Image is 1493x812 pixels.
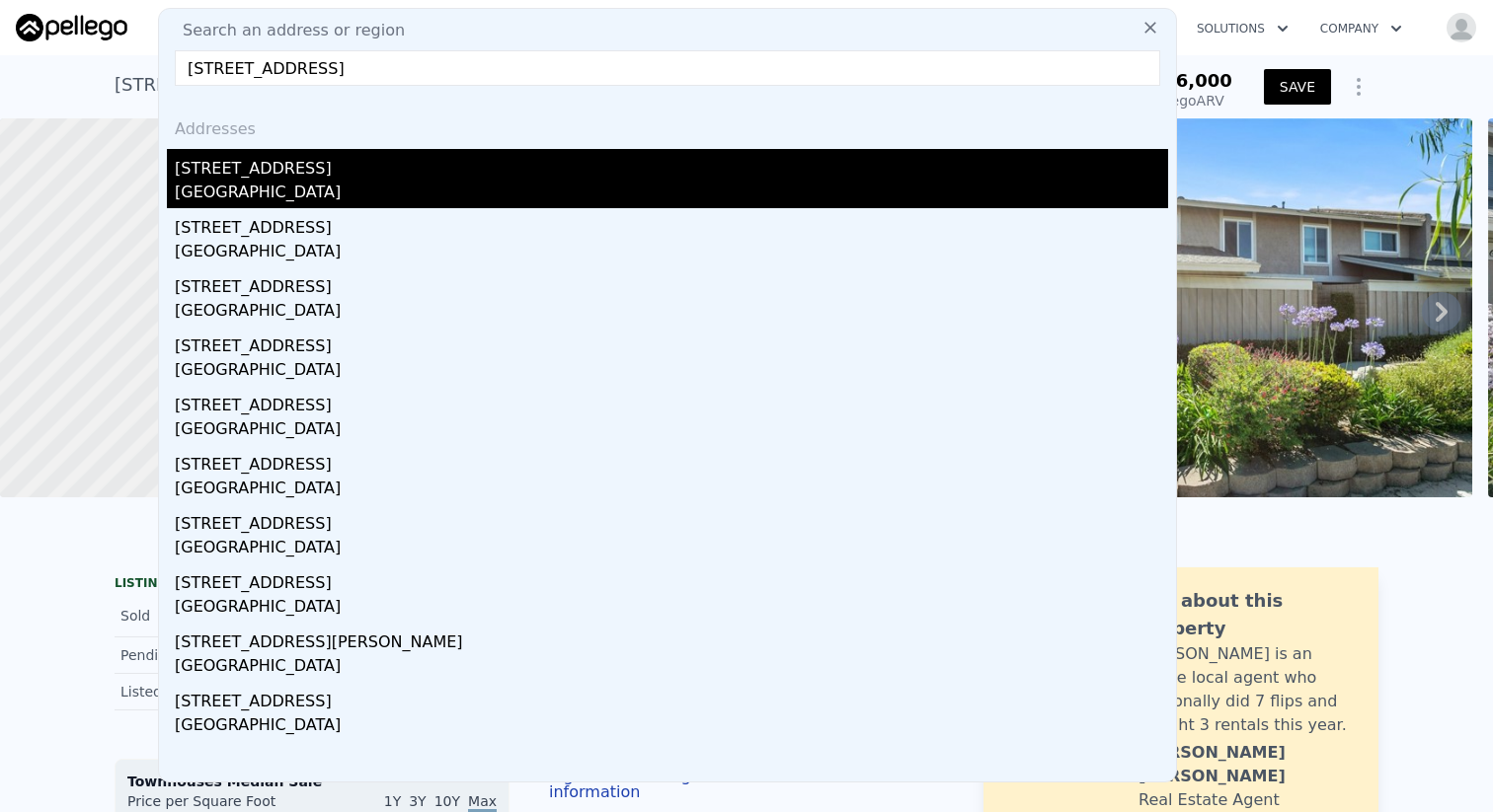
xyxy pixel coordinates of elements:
div: [GEOGRAPHIC_DATA] [175,181,1168,208]
div: [STREET_ADDRESS][PERSON_NAME] [175,623,1168,654]
div: Real Estate Agent [1139,788,1280,812]
div: [GEOGRAPHIC_DATA] [175,477,1168,504]
img: avatar [1446,12,1477,43]
span: 1Y [384,793,401,809]
div: LISTING & SALE HISTORY [115,575,510,595]
span: Search an address or region [167,19,405,42]
div: [PERSON_NAME] [PERSON_NAME] [1139,741,1359,788]
div: Ask about this property [1139,587,1359,642]
div: [STREET_ADDRESS] [175,445,1168,477]
div: [STREET_ADDRESS] [175,208,1168,240]
span: $726,000 [1139,70,1232,91]
input: Enter an address, city, region, neighborhood or zip code [175,50,1160,86]
div: [GEOGRAPHIC_DATA] [175,417,1168,445]
div: [GEOGRAPHIC_DATA] [175,358,1168,386]
div: [GEOGRAPHIC_DATA] [175,240,1168,267]
div: [STREET_ADDRESS] [175,504,1168,536]
div: [GEOGRAPHIC_DATA] [175,299,1168,327]
div: [STREET_ADDRESS] [175,386,1168,417]
div: Listed [120,682,296,701]
div: Pellego ARV [1139,91,1232,111]
img: Sale: 164631113 Parcel: 126711323 [904,118,1472,497]
div: [GEOGRAPHIC_DATA] [175,595,1168,623]
div: Sold [120,603,296,628]
button: SAVE [1264,69,1331,105]
button: Sign in with an agent account to view this information [549,769,944,800]
div: Addresses [167,102,1168,149]
span: 3Y [409,793,426,809]
div: [STREET_ADDRESS][PERSON_NAME] , [GEOGRAPHIC_DATA] , CA 92844 [115,71,735,99]
div: [STREET_ADDRESS] [175,267,1168,299]
button: Company [1304,11,1418,46]
div: [GEOGRAPHIC_DATA] [175,536,1168,563]
div: Townhouses Median Sale [127,772,497,791]
button: Solutions [1181,11,1304,46]
div: [STREET_ADDRESS] [175,563,1168,595]
img: Pellego [16,14,127,41]
button: Show Options [1339,67,1378,107]
div: [STREET_ADDRESS] [175,149,1168,181]
div: [STREET_ADDRESS] [175,327,1168,358]
span: 10Y [434,793,460,809]
div: [GEOGRAPHIC_DATA] [175,654,1168,682]
div: Pending [120,645,296,665]
div: [GEOGRAPHIC_DATA] [175,713,1168,741]
div: [PERSON_NAME] is an active local agent who personally did 7 flips and bought 3 rentals this year. [1139,642,1359,737]
div: [STREET_ADDRESS] [175,682,1168,713]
